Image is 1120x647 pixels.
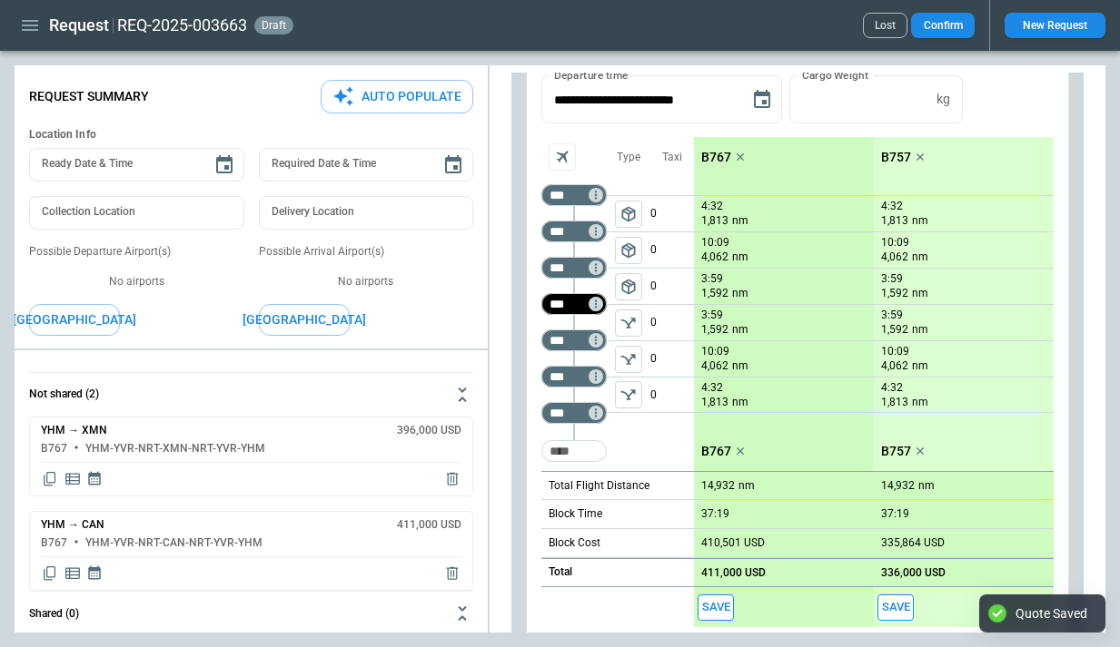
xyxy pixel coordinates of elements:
h6: YHM-YVR-NRT-CAN-NRT-YVR-YHM [85,537,263,549]
h6: B767 [41,537,67,549]
p: 3:59 [881,272,903,286]
button: left aligned [615,309,642,337]
div: Quote Saved [1016,605,1087,622]
button: Shared (0) [29,592,473,635]
div: Not found [541,293,607,315]
p: 14,932 [881,479,915,493]
p: 4:32 [701,200,723,213]
p: 10:09 [881,345,909,358]
span: Type of sector [615,237,642,264]
p: B757 [881,444,911,459]
button: Choose date [206,147,243,183]
p: Type [617,150,640,165]
p: Possible Departure Airport(s) [29,244,244,260]
span: Type of sector [615,201,642,228]
p: nm [732,395,748,410]
p: 4,062 [881,358,908,374]
p: 411,000 USD [701,566,766,580]
p: 14,932 [701,479,735,493]
p: 335,864 USD [881,536,945,550]
span: Display detailed quote content [64,564,82,583]
p: Taxi [662,150,682,165]
span: Save this aircraft quote and copy details to clipboard [698,594,734,621]
p: 336,000 USD [881,566,946,580]
p: 4:32 [881,200,903,213]
p: 4:32 [881,381,903,395]
span: Type of sector [615,273,642,300]
div: Not found [541,402,607,424]
div: Not found [541,366,607,387]
label: Cargo Weight [802,67,868,83]
button: Save [877,594,914,621]
p: 10:09 [701,236,729,250]
h6: Not shared (2) [29,388,99,400]
p: 1,592 [701,322,728,338]
button: Choose date [435,147,471,183]
p: 0 [650,269,694,304]
span: Delete quote [443,470,461,488]
p: 3:59 [701,272,723,286]
p: No airports [259,274,474,289]
h6: YHM → CAN [41,519,104,531]
p: 37:19 [881,507,909,521]
p: nm [912,250,928,265]
p: 1,592 [701,286,728,301]
span: package_2 [619,278,638,296]
p: nm [918,478,935,494]
p: nm [912,322,928,338]
p: 10:09 [881,236,909,250]
p: nm [732,213,748,229]
p: No airports [29,274,244,289]
div: Not found [541,184,607,206]
span: Copy quote content [41,470,59,488]
span: Display detailed quote content [64,470,82,488]
h6: Shared (0) [29,608,79,620]
p: 4:32 [701,381,723,395]
p: nm [912,213,928,229]
p: 4,062 [881,250,908,265]
label: Departure time [554,67,629,83]
p: nm [912,358,928,374]
p: 3:59 [881,309,903,322]
span: Type of sector [615,381,642,408]
button: left aligned [615,381,642,408]
p: Block Time [549,506,602,522]
span: Save this aircraft quote and copy details to clipboard [877,594,914,621]
p: Block Cost [549,535,600,551]
div: Not shared (2) [29,417,473,591]
button: New Request [1005,13,1105,38]
div: Not found [541,329,607,351]
button: [GEOGRAPHIC_DATA] [29,304,120,336]
p: nm [732,250,748,265]
p: nm [912,286,928,301]
span: Type of sector [615,346,642,373]
span: package_2 [619,241,638,260]
button: Auto Populate [321,80,473,113]
div: Too short [541,440,607,462]
p: 0 [650,232,694,268]
p: 37:19 [701,507,729,521]
p: nm [738,478,755,494]
span: Delete quote [443,564,461,583]
h6: Location Info [29,128,473,142]
p: 1,813 [881,395,908,410]
p: 1,592 [881,286,908,301]
span: Display quote schedule [86,470,103,488]
p: Request Summary [29,89,149,104]
p: B757 [881,150,911,165]
h6: YHM → XMN [41,425,107,436]
button: Lost [863,13,907,38]
p: nm [732,286,748,301]
button: left aligned [615,346,642,373]
p: 410,501 USD [701,536,765,550]
p: kg [937,92,950,107]
p: 1,813 [701,395,728,410]
p: Possible Arrival Airport(s) [259,244,474,260]
p: 1,813 [701,213,728,229]
p: 4,062 [701,250,728,265]
button: left aligned [615,237,642,264]
p: Total Flight Distance [549,478,649,494]
button: left aligned [615,273,642,300]
h1: Request [49,15,109,36]
button: left aligned [615,201,642,228]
